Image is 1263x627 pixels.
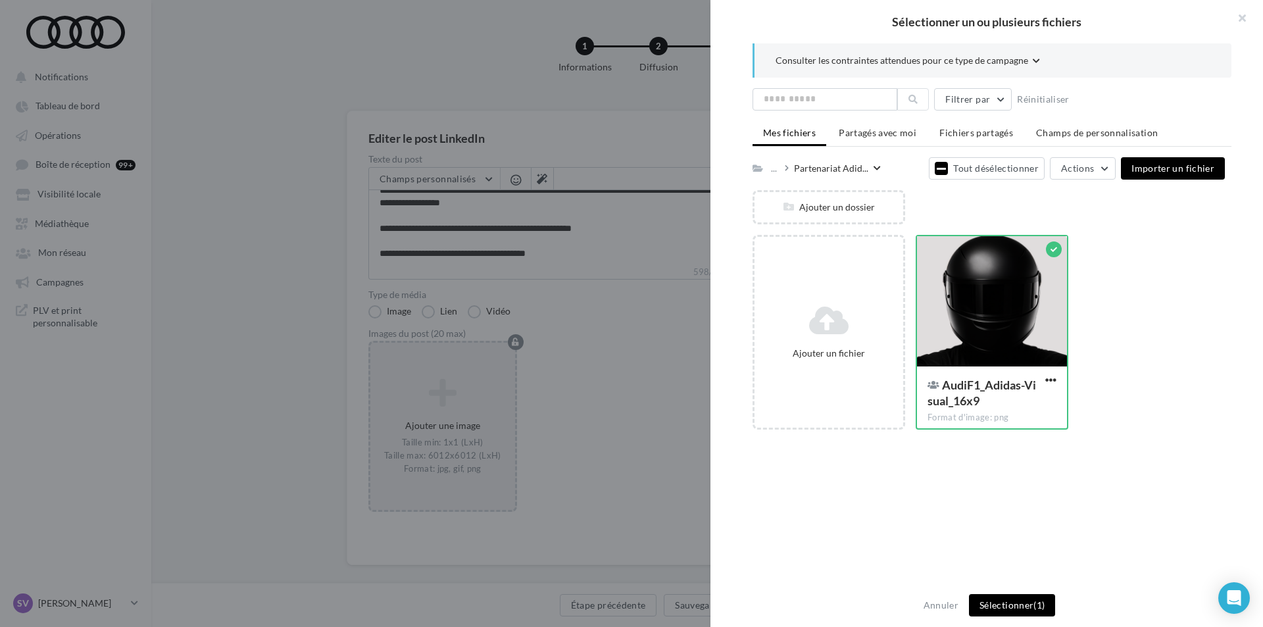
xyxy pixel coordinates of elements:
span: Fichiers partagés [939,127,1013,138]
button: Importer un fichier [1121,157,1225,180]
span: Actions [1061,163,1094,174]
span: Champs de personnalisation [1036,127,1158,138]
button: Filtrer par [934,88,1012,111]
button: Tout désélectionner [929,157,1045,180]
span: Importer un fichier [1131,163,1214,174]
button: Sélectionner(1) [969,594,1055,616]
div: Open Intercom Messenger [1218,582,1250,614]
div: Ajouter un dossier [755,201,903,213]
button: Consulter les contraintes attendues pour ce type de campagne [776,54,1040,70]
div: ... [768,159,780,177]
div: Ajouter un fichier [760,347,898,359]
span: Mes fichiers [763,127,816,138]
span: AudiF1_Adidas-Visual_16x9 [928,378,1036,408]
button: Annuler [918,597,964,613]
span: (1) [1033,599,1045,611]
h2: Sélectionner un ou plusieurs fichiers [731,16,1242,28]
span: Partagés avec moi [839,127,916,138]
button: Réinitialiser [1012,91,1075,107]
span: Consulter les contraintes attendues pour ce type de campagne [776,54,1028,66]
span: Partenariat Adid... [794,162,868,174]
button: Actions [1050,157,1116,180]
div: Format d'image: png [928,412,1056,424]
